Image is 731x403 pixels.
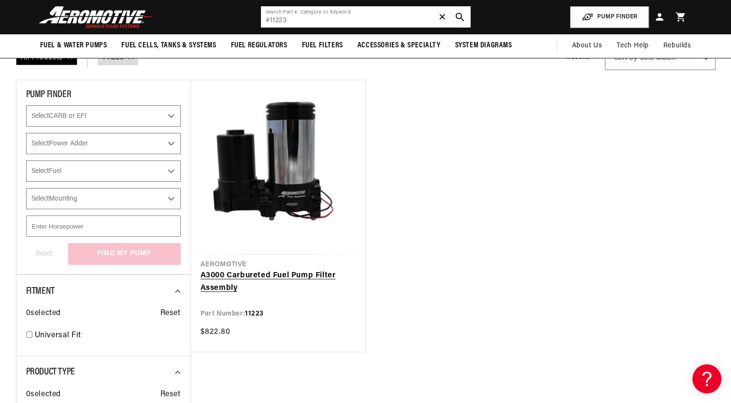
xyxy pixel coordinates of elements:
select: Sort by [605,46,716,70]
summary: System Diagrams [448,34,519,57]
select: Power Adder [26,133,181,154]
span: Fuel Regulators [231,41,287,51]
span: 0 selected [26,389,61,401]
span: Fuel Filters [302,41,343,51]
span: About Us [572,42,602,49]
summary: Rebuilds [656,34,699,58]
div: All Products [16,51,77,65]
a: #11223 [102,53,124,63]
span: ✕ [438,9,447,25]
input: Enter Horsepower [26,216,181,237]
select: CARB or EFI [26,105,181,127]
span: Fuel & Water Pumps [40,41,107,51]
a: A3000 Carbureted Fuel Pump Filter Assembly [201,270,356,294]
span: Fitment [26,287,55,296]
button: search button [449,6,471,28]
summary: Accessories & Specialty [350,34,448,57]
img: Aeromotive [36,6,157,29]
input: Search by Part Number, Category or Keyword [261,6,471,28]
select: Mounting [26,188,181,209]
summary: Fuel Cells, Tanks & Systems [114,34,223,57]
span: Fuel Cells, Tanks & Systems [121,41,216,51]
a: About Us [564,34,609,58]
summary: Tech Help [609,34,656,58]
span: Reset [160,307,181,320]
select: Fuel [26,160,181,182]
span: 0 selected [26,307,61,320]
span: Accessories & Specialty [358,41,441,51]
span: Tech Help [616,41,648,51]
span: System Diagrams [455,41,512,51]
span: Sort by [615,54,638,63]
span: Reset [160,389,181,401]
summary: Fuel Filters [295,34,350,57]
summary: Fuel & Water Pumps [33,34,115,57]
span: Rebuilds [663,41,691,51]
span: Product Type [26,367,75,377]
button: PUMP FINDER [570,6,649,28]
span: PUMP FINDER [26,90,72,100]
summary: Fuel Regulators [224,34,295,57]
a: Universal Fit [35,330,181,342]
